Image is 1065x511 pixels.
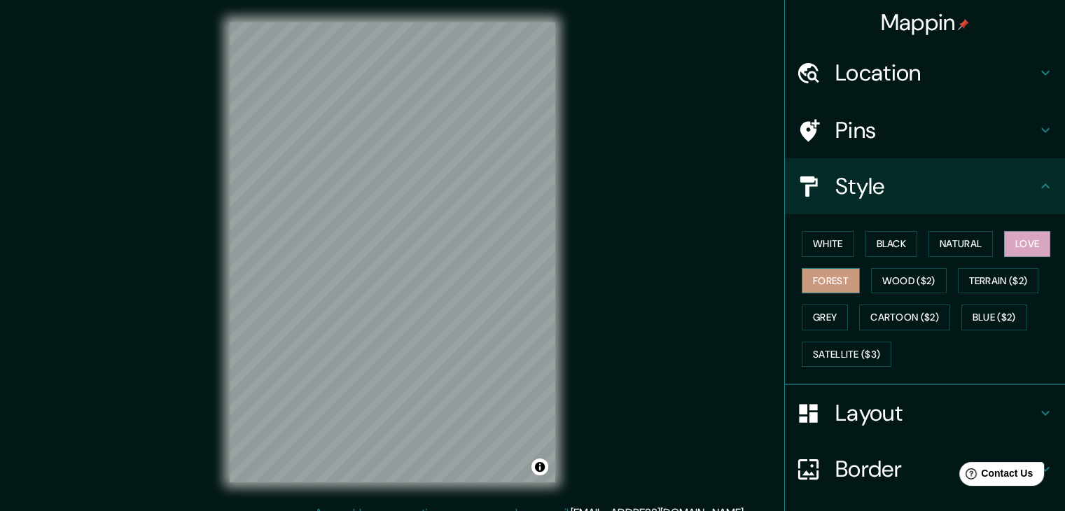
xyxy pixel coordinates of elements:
[802,342,891,367] button: Satellite ($3)
[785,158,1065,214] div: Style
[928,231,993,257] button: Natural
[835,172,1037,200] h4: Style
[785,385,1065,441] div: Layout
[785,102,1065,158] div: Pins
[835,116,1037,144] h4: Pins
[835,399,1037,427] h4: Layout
[865,231,918,257] button: Black
[1004,231,1050,257] button: Love
[802,304,848,330] button: Grey
[802,268,860,294] button: Forest
[802,231,854,257] button: White
[785,441,1065,497] div: Border
[531,458,548,475] button: Toggle attribution
[785,45,1065,101] div: Location
[859,304,950,330] button: Cartoon ($2)
[958,268,1039,294] button: Terrain ($2)
[961,304,1027,330] button: Blue ($2)
[871,268,947,294] button: Wood ($2)
[958,19,969,30] img: pin-icon.png
[230,22,555,482] canvas: Map
[835,59,1037,87] h4: Location
[881,8,970,36] h4: Mappin
[835,455,1037,483] h4: Border
[940,456,1050,496] iframe: Help widget launcher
